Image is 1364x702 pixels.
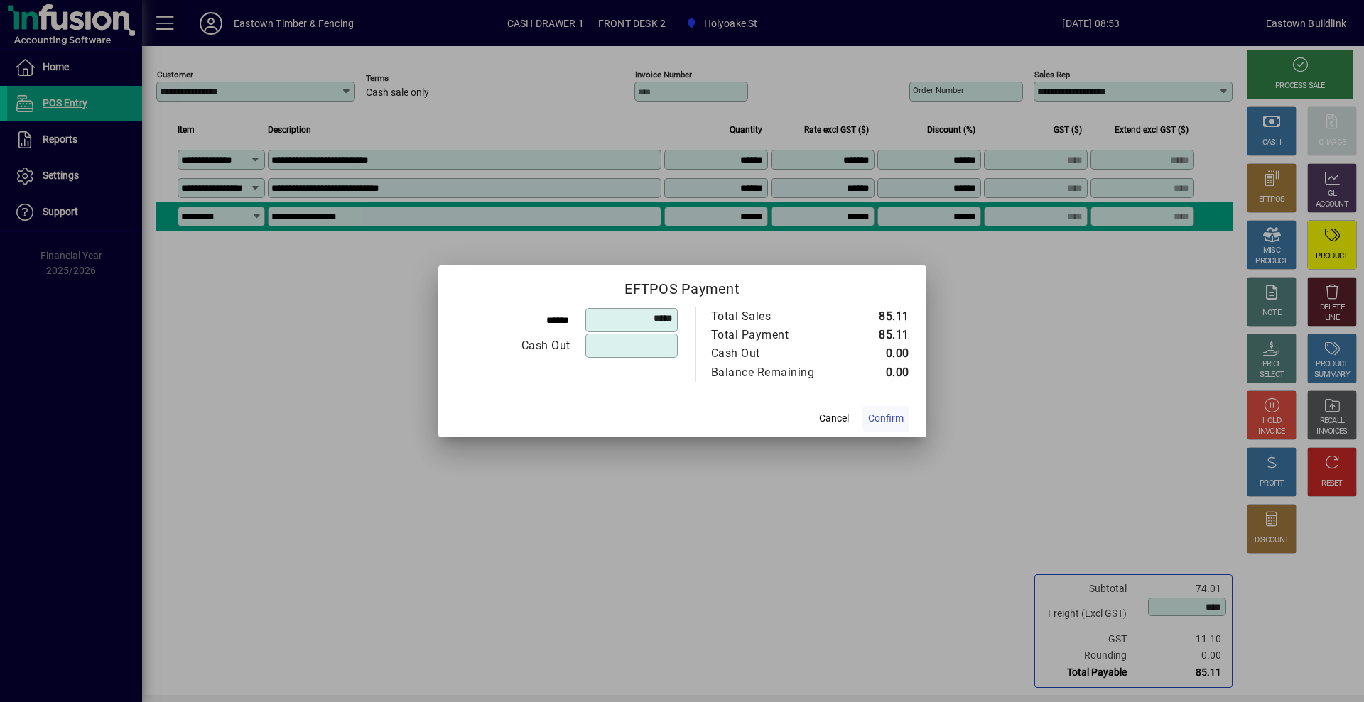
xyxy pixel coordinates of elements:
h2: EFTPOS Payment [438,265,926,307]
td: 85.11 [845,307,909,326]
button: Confirm [862,406,909,432]
div: Cash Out [711,345,830,362]
td: Total Sales [710,307,845,326]
span: Confirm [868,411,904,426]
td: 0.00 [845,363,909,382]
span: Cancel [819,411,849,426]
div: Cash Out [456,337,570,354]
button: Cancel [811,406,857,432]
td: Total Payment [710,326,845,344]
td: 0.00 [845,344,909,363]
td: 85.11 [845,326,909,344]
div: Balance Remaining [711,364,830,381]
